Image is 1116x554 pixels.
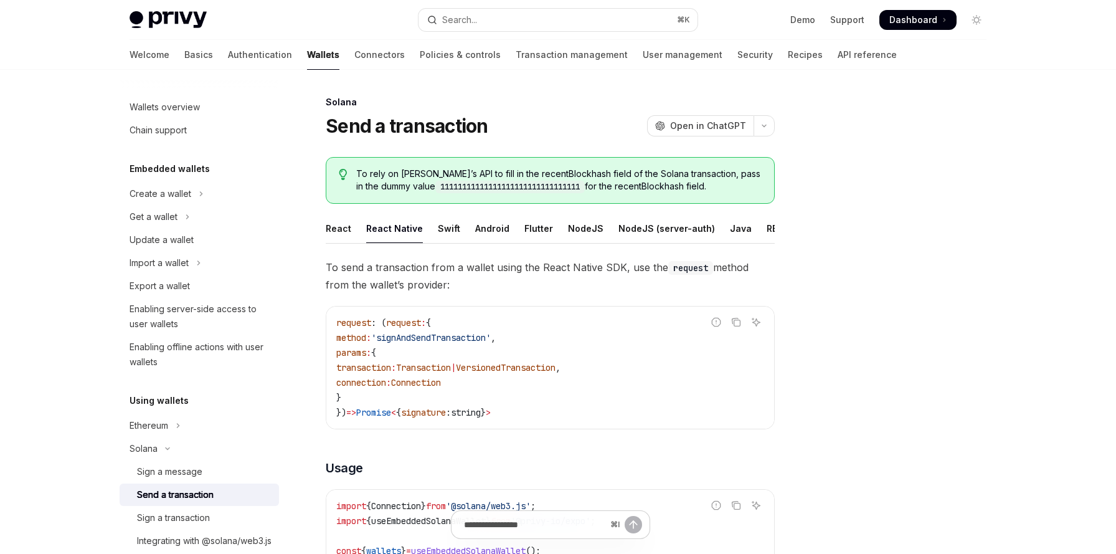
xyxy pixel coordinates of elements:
code: 11111111111111111111111111111111 [435,181,585,193]
span: transaction [336,362,391,373]
span: string [451,407,481,418]
div: NodeJS (server-auth) [618,214,715,243]
a: Security [737,40,773,70]
span: : [386,377,391,388]
a: Integrating with @solana/web3.js [120,530,279,552]
div: Send a transaction [137,487,214,502]
a: Support [830,14,864,26]
span: method [336,332,366,343]
span: Usage [326,459,363,477]
button: Ask AI [748,497,764,513]
div: React Native [366,214,423,243]
svg: Tip [339,169,348,180]
div: REST API [767,214,806,243]
code: request [668,261,713,275]
span: Open in ChatGPT [670,120,746,132]
a: Send a transaction [120,484,279,506]
a: Dashboard [879,10,957,30]
a: Demo [790,14,815,26]
span: To rely on [PERSON_NAME]’s API to fill in the recentBlockhash field of the Solana transaction, pa... [356,168,762,193]
button: Toggle Get a wallet section [120,206,279,228]
span: Transaction [396,362,451,373]
div: Integrating with @solana/web3.js [137,533,272,548]
div: Wallets overview [130,100,200,115]
span: Promise [356,407,391,418]
span: Connection [391,377,441,388]
span: : ( [371,317,386,328]
button: Open in ChatGPT [647,115,754,136]
a: Authentication [228,40,292,70]
a: Recipes [788,40,823,70]
a: Transaction management [516,40,628,70]
span: connection [336,377,386,388]
span: > [486,407,491,418]
button: Report incorrect code [708,314,724,330]
span: : [446,407,451,418]
div: Flutter [524,214,553,243]
button: Report incorrect code [708,497,724,513]
span: { [396,407,401,418]
a: Export a wallet [120,275,279,297]
a: Chain support [120,119,279,141]
div: Update a wallet [130,232,194,247]
span: request [386,317,421,328]
div: NodeJS [568,214,603,243]
a: Enabling server-side access to user wallets [120,298,279,335]
span: { [426,317,431,328]
span: signature [401,407,446,418]
a: Wallets overview [120,96,279,118]
span: , [491,332,496,343]
img: light logo [130,11,207,29]
a: User management [643,40,722,70]
span: , [556,362,560,373]
button: Toggle dark mode [967,10,986,30]
div: Solana [130,441,158,456]
span: : [366,332,371,343]
div: Search... [442,12,477,27]
a: Enabling offline actions with user wallets [120,336,279,373]
div: Ethereum [130,418,168,433]
div: Enabling server-side access to user wallets [130,302,272,332]
a: Wallets [307,40,339,70]
button: Ask AI [748,314,764,330]
a: Sign a transaction [120,507,279,529]
span: } [421,500,426,512]
a: Connectors [354,40,405,70]
input: Ask a question... [464,511,605,538]
span: ⌘ K [677,15,690,25]
button: Toggle Solana section [120,437,279,460]
div: Export a wallet [130,279,190,294]
span: Connection [371,500,421,512]
span: ; [531,500,536,512]
span: { [371,347,376,358]
div: Sign a transaction [137,510,210,525]
button: Toggle Import a wallet section [120,252,279,274]
div: Chain support [130,123,187,138]
span: params [336,347,366,358]
span: { [366,500,371,512]
a: Sign a message [120,461,279,483]
div: Import a wallet [130,256,189,270]
span: 'signAndSendTransaction' [371,332,491,343]
button: Send message [625,516,642,533]
span: : [391,362,396,373]
div: Java [730,214,752,243]
div: Android [475,214,509,243]
button: Copy the contents from the code block [728,497,744,513]
a: Update a wallet [120,229,279,251]
a: Welcome [130,40,169,70]
button: Toggle Create a wallet section [120,183,279,205]
div: React [326,214,351,243]
span: : [421,317,426,328]
span: } [336,392,341,403]
span: request [336,317,371,328]
span: from [426,500,446,512]
span: }) [336,407,346,418]
span: VersionedTransaction [456,362,556,373]
div: Swift [438,214,460,243]
button: Open search [418,9,697,31]
div: Enabling offline actions with user wallets [130,340,272,370]
span: | [451,362,456,373]
span: '@solana/web3.js' [446,500,531,512]
a: Basics [184,40,213,70]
